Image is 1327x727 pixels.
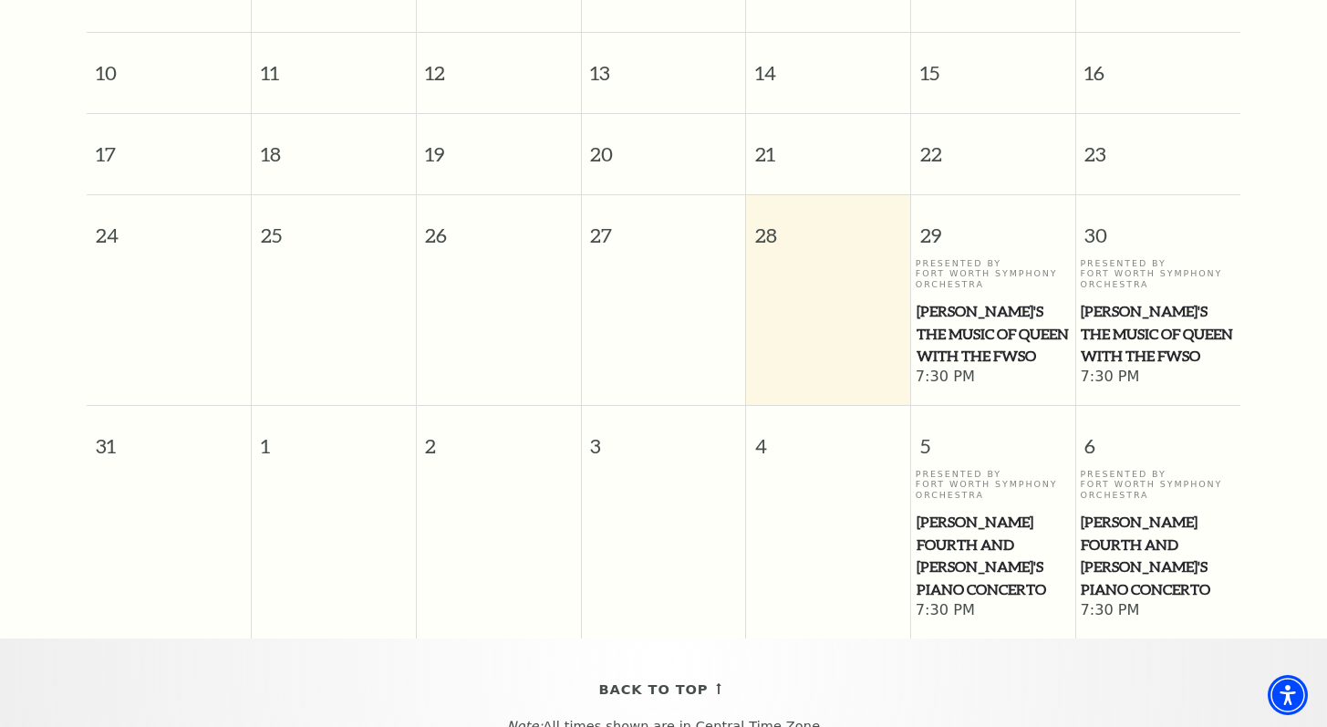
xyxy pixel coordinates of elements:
[917,300,1070,368] span: [PERSON_NAME]'s The Music of Queen with the FWSO
[582,406,746,469] span: 3
[746,114,910,177] span: 21
[746,33,910,96] span: 14
[87,195,251,258] span: 24
[1081,511,1235,601] span: [PERSON_NAME] Fourth and [PERSON_NAME]'s Piano Concerto
[417,195,581,258] span: 26
[582,195,746,258] span: 27
[1080,368,1236,388] span: 7:30 PM
[916,469,1071,500] p: Presented By Fort Worth Symphony Orchestra
[911,33,1075,96] span: 15
[1080,258,1236,289] p: Presented By Fort Worth Symphony Orchestra
[746,195,910,258] span: 28
[1076,114,1240,177] span: 23
[252,114,416,177] span: 18
[87,33,251,96] span: 10
[1268,675,1308,715] div: Accessibility Menu
[417,406,581,469] span: 2
[916,601,1071,621] span: 7:30 PM
[582,33,746,96] span: 13
[916,258,1071,289] p: Presented By Fort Worth Symphony Orchestra
[87,406,251,469] span: 31
[911,114,1075,177] span: 22
[911,406,1075,469] span: 5
[746,406,910,469] span: 4
[1080,469,1236,500] p: Presented By Fort Worth Symphony Orchestra
[417,33,581,96] span: 12
[252,195,416,258] span: 25
[1081,300,1235,368] span: [PERSON_NAME]'s The Music of Queen with the FWSO
[417,114,581,177] span: 19
[582,114,746,177] span: 20
[599,679,709,701] span: Back To Top
[917,511,1070,601] span: [PERSON_NAME] Fourth and [PERSON_NAME]'s Piano Concerto
[1076,406,1240,469] span: 6
[911,195,1075,258] span: 29
[1076,33,1240,96] span: 16
[1080,601,1236,621] span: 7:30 PM
[252,406,416,469] span: 1
[87,114,251,177] span: 17
[916,368,1071,388] span: 7:30 PM
[1076,195,1240,258] span: 30
[252,33,416,96] span: 11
